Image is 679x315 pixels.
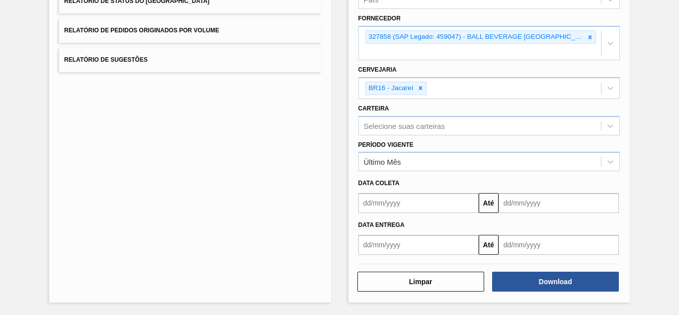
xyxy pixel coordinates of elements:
[358,235,479,255] input: dd/mm/yyyy
[358,105,389,112] label: Carteira
[357,272,484,292] button: Limpar
[366,31,585,43] div: 327858 (SAP Legado: 459047) - BALL BEVERAGE [GEOGRAPHIC_DATA]
[364,121,445,130] div: Selecione suas carteiras
[492,272,619,292] button: Download
[479,193,499,213] button: Até
[358,15,401,22] label: Fornecedor
[59,48,321,72] button: Relatório de Sugestões
[59,18,321,43] button: Relatório de Pedidos Originados por Volume
[358,66,397,73] label: Cervejaria
[358,193,479,213] input: dd/mm/yyyy
[358,141,414,148] label: Período Vigente
[499,235,619,255] input: dd/mm/yyyy
[479,235,499,255] button: Até
[64,56,148,63] span: Relatório de Sugestões
[366,82,415,95] div: BR16 - Jacareí
[499,193,619,213] input: dd/mm/yyyy
[64,27,219,34] span: Relatório de Pedidos Originados por Volume
[358,180,400,187] span: Data coleta
[358,221,405,228] span: Data entrega
[364,158,401,166] div: Último Mês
